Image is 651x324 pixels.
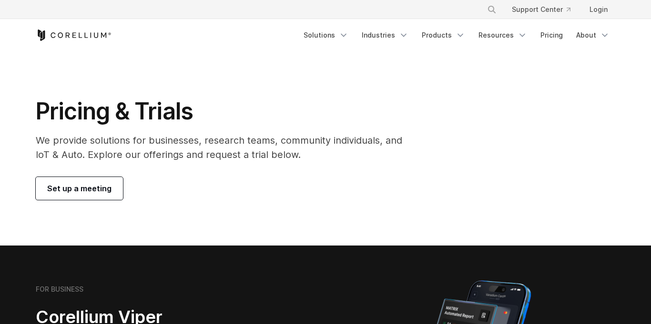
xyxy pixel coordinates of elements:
[36,133,416,162] p: We provide solutions for businesses, research teams, community individuals, and IoT & Auto. Explo...
[473,27,533,44] a: Resources
[356,27,414,44] a: Industries
[298,27,354,44] a: Solutions
[535,27,569,44] a: Pricing
[298,27,615,44] div: Navigation Menu
[36,177,123,200] a: Set up a meeting
[476,1,615,18] div: Navigation Menu
[36,29,112,41] a: Corellium Home
[36,285,83,294] h6: FOR BUSINESS
[416,27,471,44] a: Products
[570,27,615,44] a: About
[47,183,112,194] span: Set up a meeting
[504,1,578,18] a: Support Center
[483,1,500,18] button: Search
[36,97,416,126] h1: Pricing & Trials
[582,1,615,18] a: Login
